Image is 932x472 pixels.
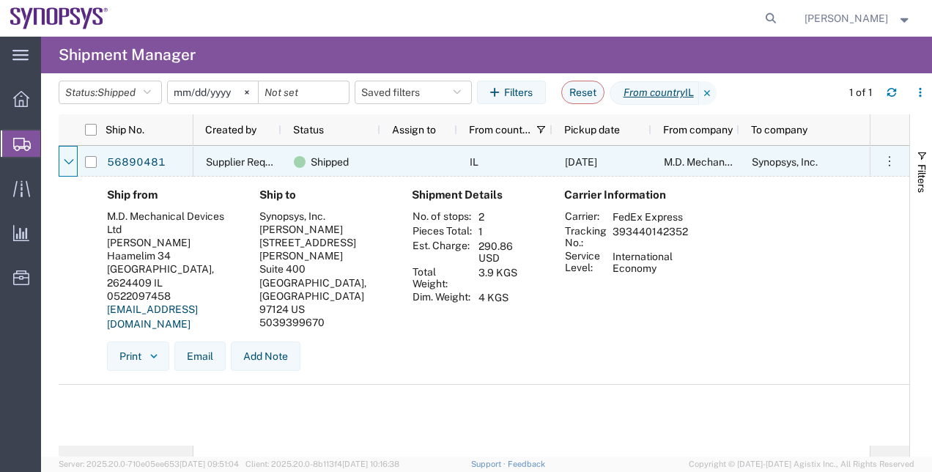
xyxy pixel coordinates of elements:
h4: Shipment Details [412,188,541,202]
input: Not set [259,81,349,103]
span: 09/22/2025 [565,156,597,168]
span: From country [469,124,530,136]
span: Created by [205,124,256,136]
th: Est. Charge: [412,239,473,265]
button: Saved filters [355,81,472,104]
span: Copyright © [DATE]-[DATE] Agistix Inc., All Rights Reserved [689,458,914,471]
span: [DATE] 10:16:38 [342,460,399,468]
th: Dim. Weight: [412,290,473,305]
td: 393440142352 [607,224,693,249]
div: [GEOGRAPHIC_DATA], [GEOGRAPHIC_DATA] 97124 US [259,276,388,317]
td: 3.9 KGS [473,265,541,290]
h4: Shipment Manager [59,37,196,73]
td: International Economy [607,249,693,276]
div: [STREET_ADDRESS][PERSON_NAME] [259,236,388,262]
span: To company [751,124,807,136]
button: Email [174,342,226,371]
span: Shipped [311,147,349,177]
span: From company [663,124,733,136]
span: From country IL [610,81,699,105]
span: Shipped [97,86,136,98]
th: No. of stops: [412,210,473,224]
input: Not set [168,81,258,103]
td: 2 [473,210,541,224]
div: [PERSON_NAME] [259,223,388,236]
th: Total Weight: [412,265,473,290]
button: [PERSON_NAME] [804,10,912,27]
button: Reset [561,81,604,104]
th: Pieces Total: [412,224,473,239]
span: [DATE] 09:51:04 [180,460,239,468]
th: Tracking No.: [564,224,607,249]
span: Pickup date [564,124,620,136]
th: Carrier: [564,210,607,224]
div: 0522097458 [107,290,236,303]
a: Support [471,460,508,468]
h4: Carrier Information [564,188,681,202]
div: M.D. Mechanical Devices Ltd [107,210,236,236]
div: Synopsys, Inc. [259,210,388,223]
a: Feedback [508,460,545,468]
div: [PERSON_NAME] [107,236,236,249]
h4: Ship from [107,188,236,202]
div: Haamelim 34 [107,249,236,262]
td: 290.86 USD [473,239,541,265]
span: M.D. Mechanical Devices Ltd [664,156,798,168]
span: Server: 2025.20.0-710e05ee653 [59,460,239,468]
span: Assign to [392,124,436,136]
button: Print [107,342,169,371]
span: Filters [916,164,928,193]
span: Rachelle Varela [805,10,888,26]
span: Client: 2025.20.0-8b113f4 [245,460,399,468]
button: Status:Shipped [59,81,162,104]
th: Service Level: [564,249,607,276]
button: Add Note [231,342,300,371]
div: 5039399670 [259,316,388,329]
span: IL [470,156,478,168]
a: [EMAIL_ADDRESS][DOMAIN_NAME] [107,303,198,330]
td: FedEx Express [607,210,693,224]
img: logo [10,7,108,29]
img: dropdown [147,350,160,363]
td: 1 [473,224,541,239]
div: Suite 400 [259,262,388,276]
span: Status [293,124,324,136]
h4: Ship to [259,188,388,202]
span: Synopsys, Inc. [752,156,818,168]
span: Ship No. [106,124,144,136]
div: [GEOGRAPHIC_DATA], 2624409 IL [107,262,236,289]
span: Supplier Request [206,156,286,168]
button: Filters [477,81,546,104]
a: 56890481 [106,151,166,174]
i: From country [624,85,685,100]
td: 4 KGS [473,290,541,305]
div: 1 of 1 [849,85,875,100]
